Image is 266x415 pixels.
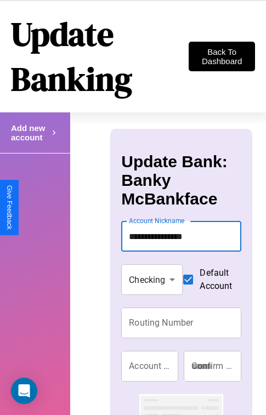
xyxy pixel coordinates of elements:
button: Back To Dashboard [189,42,255,71]
h1: Update Banking [11,12,189,101]
div: Open Intercom Messenger [11,378,37,404]
div: Give Feedback [5,185,13,230]
label: Account Nickname [129,216,185,225]
h4: Add new account [11,123,49,142]
div: Checking [121,264,183,295]
h3: Update Bank: Banky McBankface [121,152,241,208]
span: Default Account [200,266,232,293]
